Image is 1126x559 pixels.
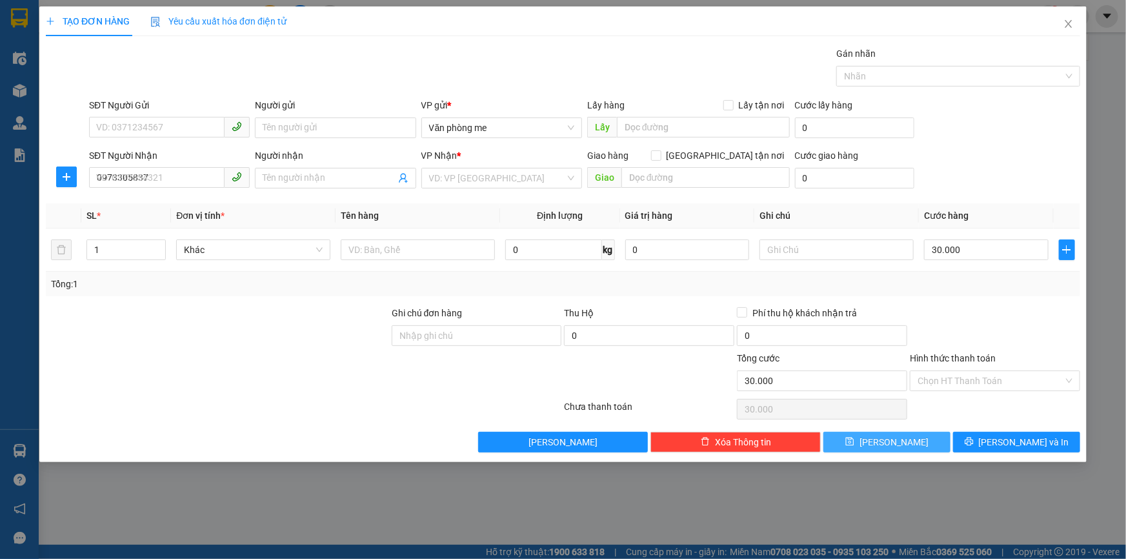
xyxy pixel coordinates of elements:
span: kg [602,239,615,260]
span: Văn phòng me [429,118,574,137]
span: Giao [587,167,621,188]
span: phone [232,172,242,182]
span: Lấy tận nơi [734,98,790,112]
button: [PERSON_NAME] [478,432,648,452]
span: Phí thu hộ khách nhận trả [747,306,862,320]
span: SL [86,210,97,221]
label: Cước lấy hàng [795,100,853,110]
span: Đơn vị tính [176,210,225,221]
span: [PERSON_NAME] và In [979,435,1069,449]
span: TẠO ĐƠN HÀNG [46,16,130,26]
th: Ghi chú [754,203,919,229]
span: [PERSON_NAME] [860,435,929,449]
input: VD: Bàn, Ghế [341,239,495,260]
span: [GEOGRAPHIC_DATA] tận nơi [661,148,790,163]
span: Yêu cầu xuất hóa đơn điện tử [150,16,287,26]
span: [PERSON_NAME] [528,435,598,449]
div: Chưa thanh toán [563,400,736,422]
input: Dọc đường [617,117,790,137]
span: Giá trị hàng [625,210,673,221]
img: icon [150,17,161,27]
span: Định lượng [537,210,583,221]
span: plus [46,17,55,26]
button: deleteXóa Thông tin [650,432,821,452]
button: plus [56,167,77,187]
button: Close [1051,6,1087,43]
button: delete [51,239,72,260]
span: close [1063,19,1074,29]
label: Ghi chú đơn hàng [392,308,463,318]
span: plus [57,172,76,182]
span: VP Nhận [421,150,457,161]
span: Giao hàng [587,150,628,161]
span: Tên hàng [341,210,379,221]
span: plus [1060,245,1074,255]
div: Người nhận [255,148,416,163]
input: 0 [625,239,750,260]
input: Dọc đường [621,167,790,188]
div: SĐT Người Gửi [89,98,250,112]
input: Cước lấy hàng [795,117,914,138]
span: Lấy [587,117,617,137]
label: Cước giao hàng [795,150,859,161]
input: Ghi Chú [759,239,914,260]
span: printer [965,437,974,447]
label: Hình thức thanh toán [910,353,996,363]
span: phone [232,121,242,132]
button: save[PERSON_NAME] [823,432,950,452]
span: Xóa Thông tin [715,435,771,449]
input: Ghi chú đơn hàng [392,325,562,346]
span: save [845,437,854,447]
span: user-add [398,173,408,183]
div: Người gửi [255,98,416,112]
button: plus [1059,239,1075,260]
div: VP gửi [421,98,582,112]
div: SĐT Người Nhận [89,148,250,163]
label: Gán nhãn [836,48,876,59]
span: delete [701,437,710,447]
span: Tổng cước [737,353,779,363]
span: Thu Hộ [564,308,594,318]
input: Cước giao hàng [795,168,914,188]
span: Cước hàng [924,210,969,221]
span: Khác [184,240,323,259]
div: Tổng: 1 [51,277,435,291]
button: printer[PERSON_NAME] và In [953,432,1080,452]
span: Lấy hàng [587,100,625,110]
